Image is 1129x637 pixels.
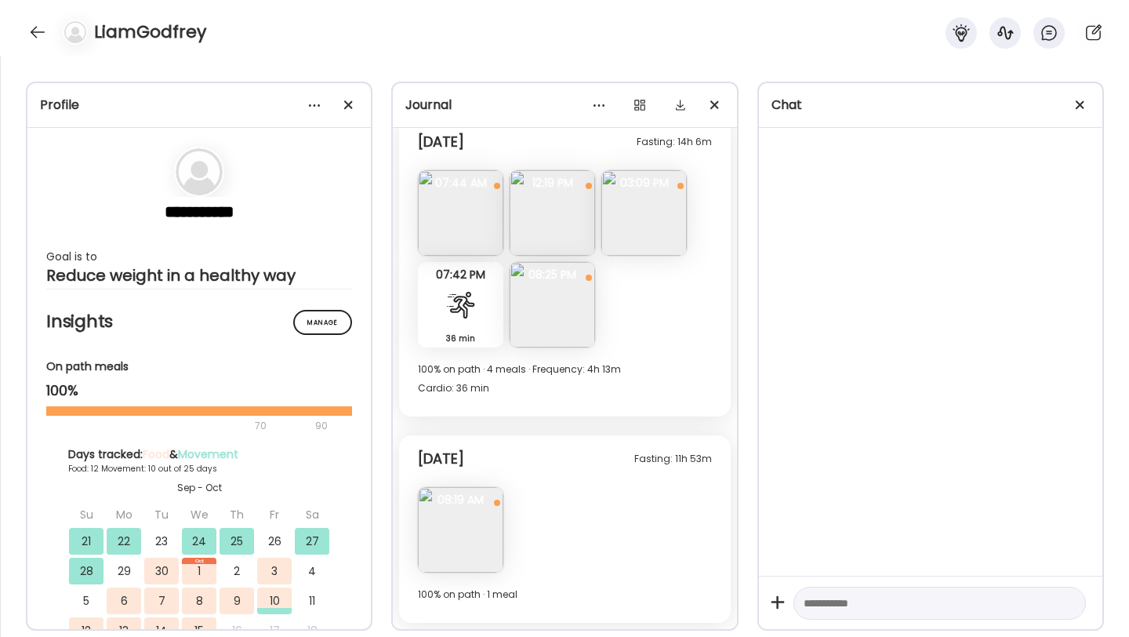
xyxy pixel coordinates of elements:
div: [DATE] [418,450,464,468]
img: images%2FUAwOHZjgBffkJIGblYu5HPnSMUM2%2FKHIEFKTFFvasVg3sztjv%2FnB6VmS0zedK4LihPm7TK_240 [510,170,595,256]
div: 36 min [424,330,497,347]
div: 7 [144,588,179,614]
div: Fasting: 11h 53m [634,450,712,468]
img: bg-avatar-default.svg [64,21,86,43]
span: 08:19 AM [418,493,503,507]
span: 07:42 PM [418,268,503,282]
div: 30 [144,558,179,584]
div: 9 [220,588,254,614]
div: On path meals [46,359,352,375]
img: images%2FUAwOHZjgBffkJIGblYu5HPnSMUM2%2FDCgZNUvRes0gTNHFjoUS%2F4zW4ScjIURHZVwGDhbDS_240 [601,170,687,256]
img: bg-avatar-default.svg [176,148,223,195]
div: 100% on path · 1 meal [418,585,711,604]
span: 03:09 PM [601,176,687,190]
div: 27 [295,528,329,555]
div: 11 [295,588,329,614]
div: 23 [144,528,179,555]
div: [DATE] [418,133,464,151]
div: 25 [220,528,254,555]
div: 10 [257,588,292,614]
div: Chat [771,96,1090,115]
div: 28 [69,558,103,584]
div: 6 [107,588,141,614]
div: Goal is to [46,247,352,266]
div: Mo [107,501,141,528]
div: 29 [107,558,141,584]
span: Food [143,446,169,462]
div: Th [220,501,254,528]
div: Sep - Oct [68,481,330,495]
div: Profile [40,96,358,115]
div: 1 [182,558,216,584]
span: Movement [178,446,238,462]
div: 5 [69,588,103,614]
div: 22 [107,528,141,555]
div: Fasting: 14h 6m [637,133,712,151]
h2: Insights [46,310,352,333]
div: Sa [295,501,329,528]
div: 90 [314,417,329,435]
div: 2 [220,558,254,584]
img: images%2FUAwOHZjgBffkJIGblYu5HPnSMUM2%2FlNvUTe6vNcxF9GeDWrO2%2FluYEOH5Inaajs8b11GeZ_240 [418,487,503,573]
div: 70 [46,417,310,435]
div: 4 [295,558,329,584]
span: 08:25 PM [510,268,595,282]
div: We [182,501,216,528]
div: Days tracked: & [68,446,330,463]
img: images%2FUAwOHZjgBffkJIGblYu5HPnSMUM2%2FyjiPgvpt17xSrUjApT3j%2FrHJ0LRtmsj3TE52BDbMW_240 [510,262,595,348]
div: 100% [46,381,352,400]
div: Fr [257,501,292,528]
div: Su [69,501,103,528]
div: Tu [144,501,179,528]
div: 8 [182,588,216,614]
div: 21 [69,528,103,555]
div: 3 [257,558,292,584]
div: 24 [182,528,216,555]
span: 12:19 PM [510,176,595,190]
div: Manage [293,310,352,335]
div: Reduce weight in a healthy way [46,266,352,285]
div: 26 [257,528,292,555]
div: 100% on path · 4 meals · Frequency: 4h 13m Cardio: 36 min [418,360,711,398]
div: Food: 12 Movement: 10 out of 25 days [68,463,330,475]
span: 07:44 AM [418,176,503,190]
div: Oct [182,558,216,564]
h4: LiamGodfrey [94,20,206,45]
img: images%2FUAwOHZjgBffkJIGblYu5HPnSMUM2%2F8yvhuuuUljQXgmYPW2MH%2Fzw2Q6beADERBa2EbjrEp_240 [418,170,503,256]
div: Journal [405,96,724,115]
